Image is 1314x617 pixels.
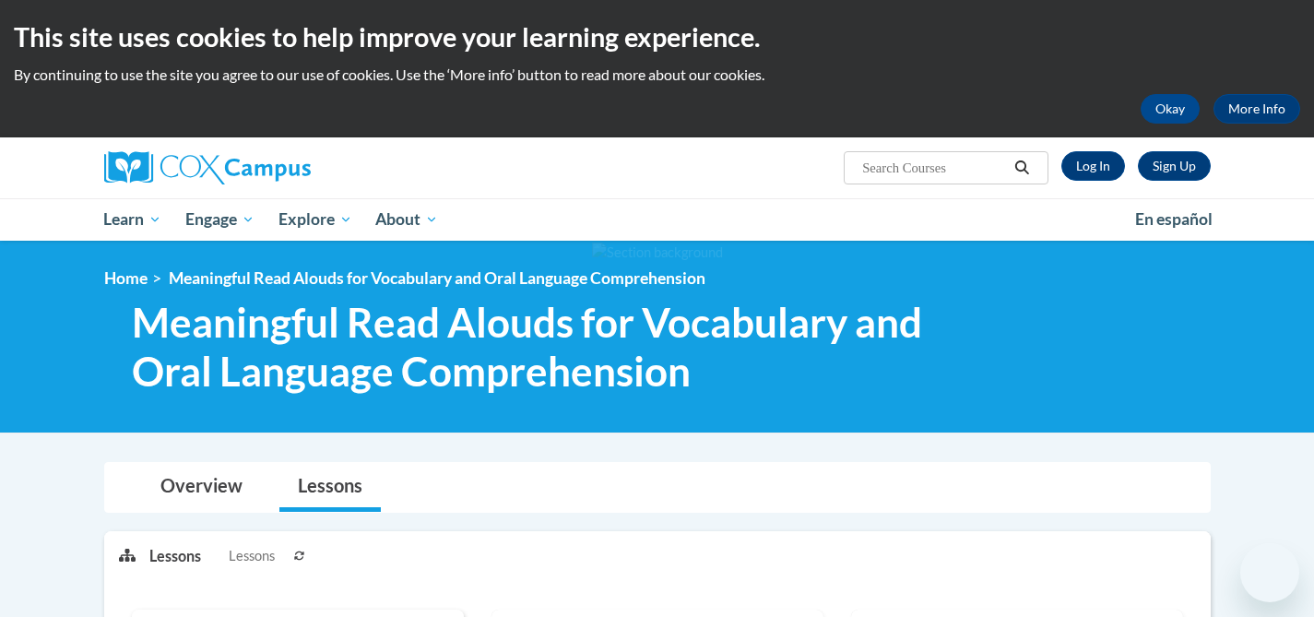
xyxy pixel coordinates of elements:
[278,208,352,231] span: Explore
[1061,151,1125,181] a: Log In
[169,268,705,288] span: Meaningful Read Alouds for Vocabulary and Oral Language Comprehension
[142,463,261,512] a: Overview
[1123,200,1225,239] a: En español
[103,208,161,231] span: Learn
[173,198,266,241] a: Engage
[14,65,1300,85] p: By continuing to use the site you agree to our use of cookies. Use the ‘More info’ button to read...
[1213,94,1300,124] a: More Info
[104,151,311,184] img: Cox Campus
[1240,543,1299,602] iframe: Button to launch messaging window
[279,463,381,512] a: Lessons
[860,157,1008,179] input: Search Courses
[1141,94,1200,124] button: Okay
[1008,157,1036,179] button: Search
[132,298,955,396] span: Meaningful Read Alouds for Vocabulary and Oral Language Comprehension
[375,208,438,231] span: About
[363,198,450,241] a: About
[92,198,174,241] a: Learn
[229,546,275,566] span: Lessons
[104,151,455,184] a: Cox Campus
[1135,209,1213,229] span: En español
[266,198,364,241] a: Explore
[149,546,201,566] p: Lessons
[14,18,1300,55] h2: This site uses cookies to help improve your learning experience.
[77,198,1238,241] div: Main menu
[104,268,148,288] a: Home
[185,208,255,231] span: Engage
[1138,151,1211,181] a: Register
[592,243,723,263] img: Section background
